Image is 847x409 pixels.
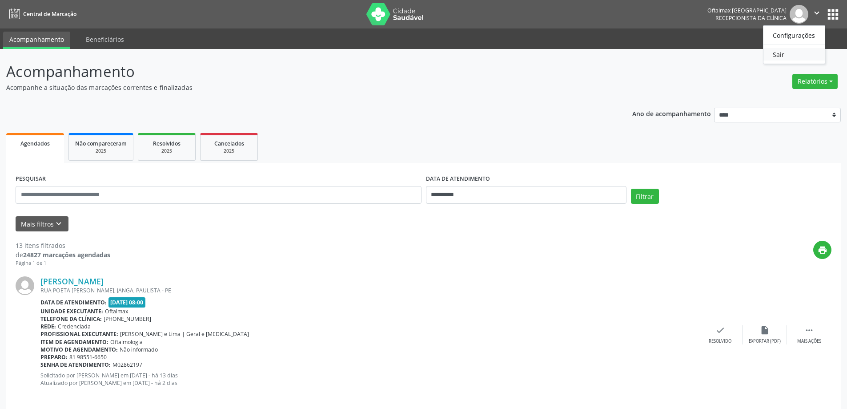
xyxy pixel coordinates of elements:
[812,8,822,18] i: 
[75,140,127,147] span: Não compareceram
[631,189,659,204] button: Filtrar
[214,140,244,147] span: Cancelados
[16,241,110,250] div: 13 itens filtrados
[715,14,787,22] span: Recepcionista da clínica
[763,48,825,61] a: Sair
[54,219,64,229] i: keyboard_arrow_down
[40,276,104,286] a: [PERSON_NAME]
[40,330,118,338] b: Profissional executante:
[75,148,127,154] div: 2025
[40,323,56,330] b: Rede:
[763,29,825,41] a: Configurações
[40,346,118,353] b: Motivo de agendamento:
[3,32,70,49] a: Acompanhamento
[426,172,490,186] label: DATA DE ATENDIMENTO
[153,140,181,147] span: Resolvidos
[16,216,68,232] button: Mais filtroskeyboard_arrow_down
[707,7,787,14] div: Oftalmax [GEOGRAPHIC_DATA]
[792,74,838,89] button: Relatórios
[23,251,110,259] strong: 24827 marcações agendadas
[813,241,831,259] button: print
[145,148,189,154] div: 2025
[58,323,91,330] span: Credenciada
[20,140,50,147] span: Agendados
[40,353,68,361] b: Preparo:
[760,325,770,335] i: insert_drive_file
[40,315,102,323] b: Telefone da clínica:
[80,32,130,47] a: Beneficiários
[108,297,146,308] span: [DATE] 08:00
[808,5,825,24] button: 
[16,276,34,295] img: img
[825,7,841,22] button: apps
[40,299,107,306] b: Data de atendimento:
[40,287,698,294] div: RUA POETA [PERSON_NAME], JANGA, PAULISTA - PE
[120,330,249,338] span: [PERSON_NAME] e Lima | Geral e [MEDICAL_DATA]
[763,25,825,64] ul: 
[6,83,590,92] p: Acompanhe a situação das marcações correntes e finalizadas
[110,338,143,346] span: Oftalmologia
[6,61,590,83] p: Acompanhamento
[715,325,725,335] i: check
[797,338,821,344] div: Mais ações
[818,245,827,255] i: print
[6,7,76,21] a: Central de Marcação
[790,5,808,24] img: img
[69,353,107,361] span: 81 98551-6650
[40,308,103,315] b: Unidade executante:
[40,361,111,369] b: Senha de atendimento:
[120,346,158,353] span: Não informado
[40,338,108,346] b: Item de agendamento:
[23,10,76,18] span: Central de Marcação
[16,172,46,186] label: PESQUISAR
[632,108,711,119] p: Ano de acompanhamento
[40,372,698,387] p: Solicitado por [PERSON_NAME] em [DATE] - há 13 dias Atualizado por [PERSON_NAME] em [DATE] - há 2...
[709,338,731,344] div: Resolvido
[16,259,110,267] div: Página 1 de 1
[207,148,251,154] div: 2025
[16,250,110,259] div: de
[105,308,128,315] span: Oftalmax
[804,325,814,335] i: 
[112,361,142,369] span: M02862197
[104,315,151,323] span: [PHONE_NUMBER]
[749,338,781,344] div: Exportar (PDF)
